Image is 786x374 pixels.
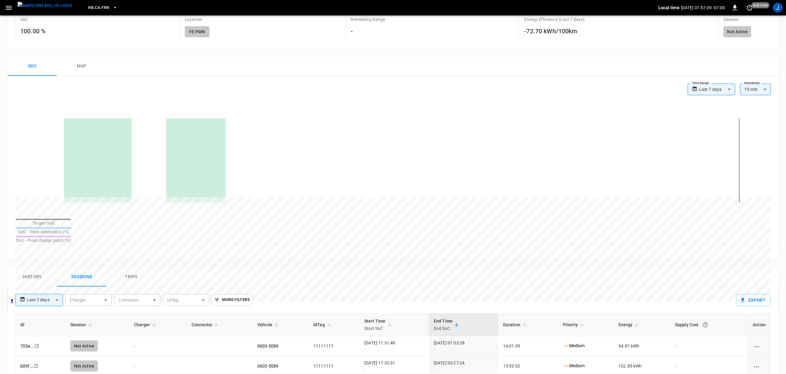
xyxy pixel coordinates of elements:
label: Resolution [744,81,760,86]
span: Connector [192,321,220,328]
span: Vehicle [257,321,280,328]
button: More Filters [212,294,253,306]
p: Remaining Range [351,16,385,22]
button: Export [736,294,771,306]
p: [DATE] 01:57:09 -07:00 [681,5,725,11]
div: charging session options [753,363,766,369]
button: Trips [106,267,156,287]
span: Start TimeStart SoC [364,317,394,332]
div: charging session options [753,343,766,349]
p: SoC [20,16,28,22]
p: Location [185,16,202,22]
span: Charger [134,321,158,328]
div: Supply Cost [675,319,743,330]
button: set refresh interval [745,3,755,13]
p: Local time [658,5,680,11]
div: Start Time [364,317,386,332]
img: ampcontrol.io logo [18,2,72,10]
label: Time Range [692,81,709,86]
p: Start SoC [364,325,386,332]
span: Energy [618,321,640,328]
button: The cost of your charging session based on your supply rates [700,319,711,330]
div: End Time [434,317,453,332]
p: Energy Efficiency (Last 7 days) [524,16,585,22]
button: Soc [8,56,57,76]
div: Last 7 days [27,294,63,306]
button: Sessions [57,267,106,287]
div: profile-icon [773,3,783,13]
p: FE.PMN [185,26,209,37]
button: RB.CA.FRN [86,2,120,14]
button: map [57,56,106,76]
span: IdTag [313,321,333,328]
p: Session [723,16,738,22]
p: Not Active [727,29,747,35]
button: History [8,267,57,287]
th: Action [747,314,771,336]
th: ID [15,314,65,336]
h6: - [351,26,385,36]
div: Last 7 days [699,83,735,95]
span: Session [70,321,94,328]
p: End SoC [434,325,453,332]
span: Duration [503,321,528,328]
div: 15 min [740,83,771,95]
h6: 100.00 % [20,26,46,36]
span: Priority [563,321,586,328]
span: just now [751,2,770,8]
span: End TimeEnd SoC [434,317,461,332]
span: RB.CA.FRN [88,4,109,11]
h6: -72.70 kWh/100km [524,26,585,36]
